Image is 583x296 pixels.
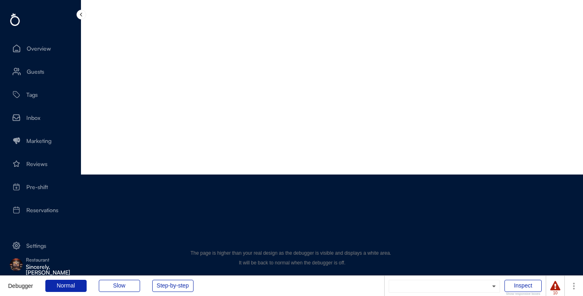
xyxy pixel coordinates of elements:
[13,242,20,249] img: Icon%20%2813%29.svg
[26,161,47,167] div: Reviews
[13,137,20,145] img: Group%201487.svg
[26,243,46,249] div: Settings
[13,160,20,168] img: star-01.svg
[13,206,20,214] img: Icon%20%2818%29.svg
[10,258,23,271] img: IMG_8495.JPG
[13,114,20,121] img: Vector%20%2813%29.svg
[13,68,21,75] img: Icon%20%281%29.svg
[13,91,20,98] img: Tag%20%281%29.svg
[99,280,140,292] div: Slow
[550,291,560,295] div: 10
[504,280,542,292] div: Inspect
[6,13,23,26] img: Group%201456.svg
[45,280,87,292] div: Normal
[26,115,40,121] div: Inbox
[152,280,194,292] div: Step-by-step
[26,207,58,213] div: Reservations
[8,276,33,289] div: Debugger
[504,292,542,296] div: Show responsive boxes
[26,264,74,275] div: Sincerely, [PERSON_NAME]
[27,46,51,51] div: Overview
[13,45,21,52] img: Icon.svg
[26,258,74,262] div: Restaurant
[13,183,20,191] img: calendar-plus-01%20%281%29.svg
[26,92,38,98] div: Tags
[26,138,51,144] div: Marketing
[27,69,44,75] div: Guests
[26,184,48,190] div: Pre-shift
